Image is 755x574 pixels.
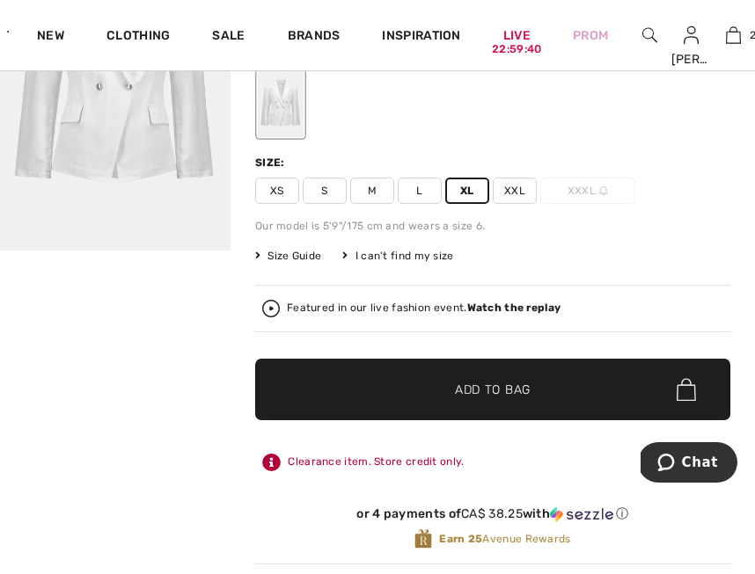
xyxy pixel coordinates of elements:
[642,25,657,46] img: search the website
[255,155,289,171] div: Size:
[255,248,321,264] span: Size Guide
[7,14,9,49] img: 1ère Avenue
[439,533,482,545] strong: Earn 25
[106,28,170,47] a: Clothing
[258,71,304,137] div: White
[573,26,608,45] a: Prom
[641,442,737,486] iframe: Opens a widget where you can chat to one of our agents
[714,25,754,46] a: 2
[398,178,442,204] span: L
[255,506,730,522] div: or 4 payments of with
[599,186,608,195] img: ring-m.svg
[492,41,541,58] div: 22:59:40
[461,506,523,521] span: CA$ 38.25
[287,302,561,314] div: Featured in our live fashion event.
[382,28,460,47] span: Inspiration
[350,178,394,204] span: M
[255,178,299,204] span: XS
[684,25,699,46] img: My Info
[726,25,741,46] img: My Bag
[303,178,347,204] span: S
[414,528,432,549] img: Avenue Rewards
[255,506,730,528] div: or 4 payments ofCA$ 38.25withSezzle Click to learn more about Sezzle
[540,178,635,204] span: XXXL
[677,378,696,401] img: Bag.svg
[212,28,245,47] a: Sale
[455,381,531,399] span: Add to Bag
[439,531,570,547] span: Avenue Rewards
[255,359,730,420] button: Add to Bag
[255,447,730,478] div: Clearance item. Store credit only.
[503,26,531,45] a: Live22:59:40
[467,302,561,314] strong: Watch the replay
[288,28,341,47] a: Brands
[550,506,613,522] img: Sezzle
[493,178,537,204] span: XXL
[671,50,712,69] div: [PERSON_NAME]
[255,218,730,234] div: Our model is 5'9"/175 cm and wears a size 6.
[37,28,64,47] a: New
[262,300,280,317] img: Watch the replay
[445,178,489,204] span: XL
[342,248,453,264] div: I can't find my size
[684,26,699,43] a: Sign In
